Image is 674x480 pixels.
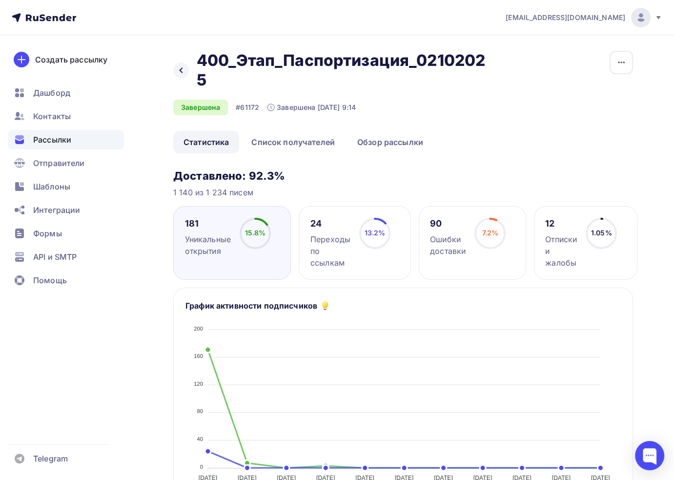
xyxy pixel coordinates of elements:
[194,381,203,387] tspan: 120
[33,181,70,192] span: Шаблоны
[310,218,350,230] div: 24
[8,130,124,149] a: Рассылки
[8,224,124,243] a: Формы
[197,436,203,442] tspan: 40
[197,408,203,414] tspan: 80
[33,157,85,169] span: Отправители
[173,100,228,115] div: Завершена
[185,233,231,257] div: Уникальные открытия
[173,131,239,153] a: Статистика
[236,103,259,112] div: #61172
[194,326,203,332] tspan: 200
[430,233,466,257] div: Ошибки доставки
[482,229,498,237] span: 7.2%
[185,300,317,312] h5: График активности подписчиков
[430,218,466,230] div: 90
[8,153,124,173] a: Отправители
[545,233,577,269] div: Отписки и жалобы
[33,274,67,286] span: Помощь
[173,169,633,183] h3: Доставлено: 92.3%
[347,131,433,153] a: Обзор рассылки
[591,229,612,237] span: 1.05%
[245,229,266,237] span: 15.8%
[267,103,356,112] div: Завершена [DATE] 9:14
[506,13,625,22] span: [EMAIL_ADDRESS][DOMAIN_NAME]
[545,218,577,230] div: 12
[310,233,350,269] div: Переходы по ссылкам
[8,106,124,126] a: Контакты
[33,87,70,99] span: Дашборд
[241,131,345,153] a: Список получателей
[33,204,80,216] span: Интеграции
[365,229,386,237] span: 13.2%
[33,110,71,122] span: Контакты
[200,463,203,469] tspan: 0
[197,51,491,90] h2: 400_Этап_Паспортизация_02102025
[35,54,107,65] div: Создать рассылку
[33,134,71,146] span: Рассылки
[185,218,231,230] div: 181
[8,177,124,196] a: Шаблоны
[194,353,203,359] tspan: 160
[173,187,633,198] div: 1 140 из 1 234 писем
[8,83,124,103] a: Дашборд
[33,251,77,263] span: API и SMTP
[33,453,68,464] span: Telegram
[33,228,62,239] span: Формы
[506,8,662,27] a: [EMAIL_ADDRESS][DOMAIN_NAME]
